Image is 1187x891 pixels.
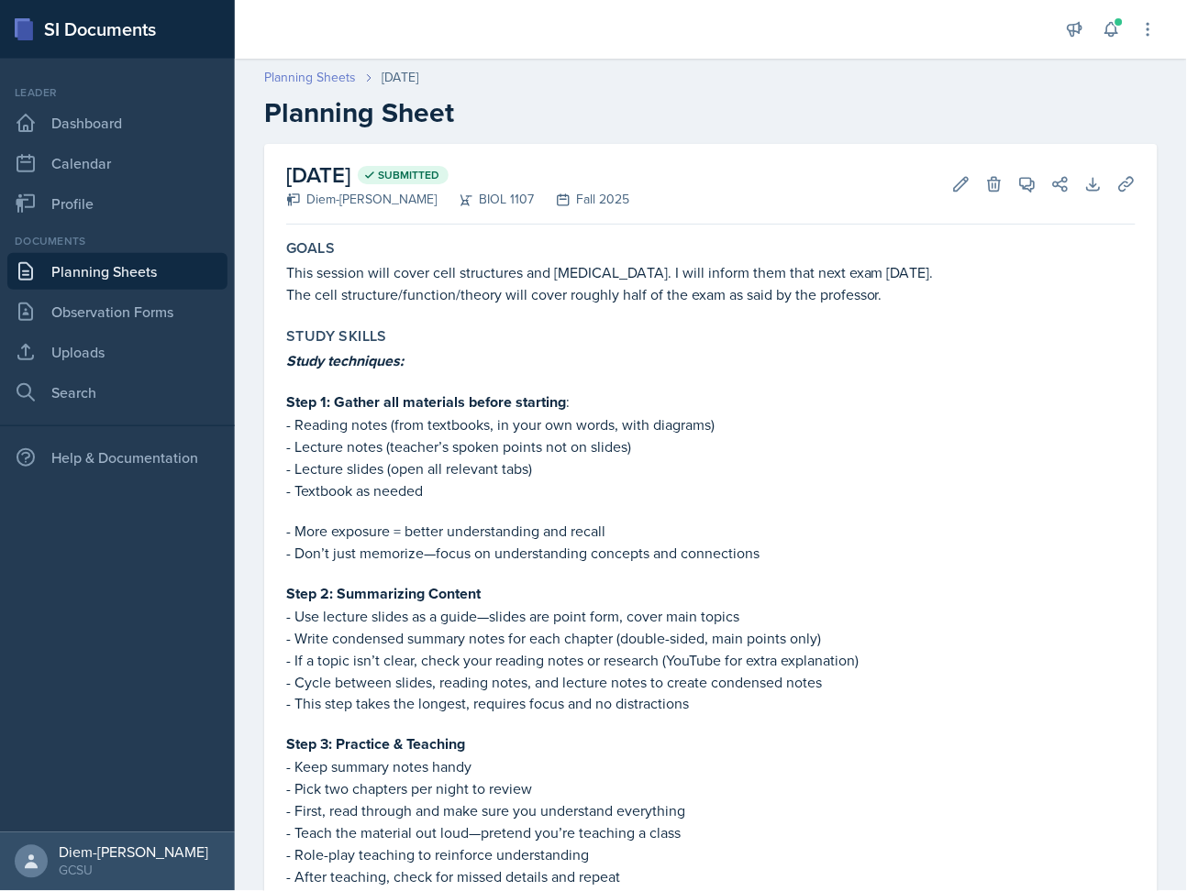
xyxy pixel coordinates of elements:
[286,542,1136,564] p: - Don’t just memorize—focus on understanding concepts and connections
[286,756,1136,778] p: - Keep summary notes handy
[264,96,1158,129] h2: Planning Sheet
[286,693,1136,715] p: - This step takes the longest, requires focus and no distractions
[7,293,227,330] a: Observation Forms
[286,435,1136,457] p: - Lecture notes (teacher’s spoken points not on slides)
[7,145,227,181] a: Calendar
[286,671,1136,693] p: - Cycle between slides, reading notes, and lecture notes to create condensed notes
[286,239,335,258] label: Goals
[286,457,1136,479] p: - Lecture slides (open all relevant tabs)
[286,800,1136,822] p: - First, read through and make sure you understand everything
[7,253,227,290] a: Planning Sheets
[382,68,418,87] div: [DATE]
[286,479,1136,501] p: - Textbook as needed
[286,190,437,209] div: Diem-[PERSON_NAME]
[286,327,387,346] label: Study Skills
[7,104,227,141] a: Dashboard
[286,734,465,755] strong: Step 3: Practice & Teaching
[534,190,629,209] div: Fall 2025
[286,261,1136,283] p: This session will cover cell structures and [MEDICAL_DATA]. I will inform them that next exam [DA...
[286,627,1136,649] p: - Write condensed summary notes for each chapter (double-sided, main points only)
[286,649,1136,671] p: - If a topic isn’t clear, check your reading notes or research (YouTube for extra explanation)
[7,185,227,222] a: Profile
[286,283,1136,305] p: The cell structure/function/theory will cover roughly half of the exam as said by the professor.
[286,390,1136,413] p: :
[59,843,208,862] div: Diem-[PERSON_NAME]
[286,583,481,604] strong: Step 2: Summarizing Content
[7,374,227,411] a: Search
[286,413,1136,435] p: - Reading notes (from textbooks, in your own words, with diagrams)
[286,605,1136,627] p: - Use lecture slides as a guide—slides are point form, cover main topics
[264,68,356,87] a: Planning Sheets
[286,520,1136,542] p: - More exposure = better understanding and recall
[286,866,1136,888] p: - After teaching, check for missed details and repeat
[286,159,629,192] h2: [DATE]
[286,844,1136,866] p: - Role-play teaching to reinforce understanding
[7,439,227,476] div: Help & Documentation
[286,350,404,371] em: Study techniques:
[437,190,534,209] div: BIOL 1107
[7,233,227,249] div: Documents
[7,84,227,101] div: Leader
[286,778,1136,800] p: - Pick two chapters per night to review
[378,168,439,182] span: Submitted
[59,862,208,880] div: GCSU
[286,822,1136,844] p: - Teach the material out loud—pretend you’re teaching a class
[7,334,227,370] a: Uploads
[286,391,566,412] strong: Step 1: Gather all materials before starting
